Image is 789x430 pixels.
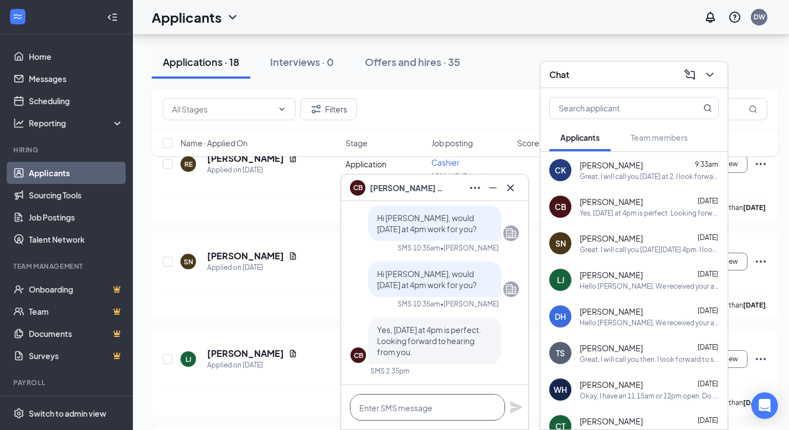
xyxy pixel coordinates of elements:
[502,179,519,197] button: Cross
[207,347,284,360] h5: [PERSON_NAME]
[13,378,121,387] div: Payroll
[580,208,719,218] div: Yes, [DATE] at 4pm is perfect. Looking forward to hearing from you.
[107,12,118,23] svg: Collapse
[440,243,499,253] span: • [PERSON_NAME]
[631,132,688,142] span: Team members
[580,379,643,390] span: [PERSON_NAME]
[370,182,447,194] span: [PERSON_NAME] Berczy
[184,257,193,267] div: SN
[580,306,643,317] span: [PERSON_NAME]
[698,233,718,242] span: [DATE]
[172,103,273,115] input: All Stages
[398,299,440,309] div: SMS 10:35am
[504,181,517,194] svg: Cross
[580,391,719,401] div: Okay, I have an 11:15am or 12pm open. Do either of those work for you?
[288,252,297,260] svg: Document
[681,66,699,84] button: ComposeMessage
[207,262,297,273] div: Applied on [DATE]
[560,132,600,142] span: Applicants
[207,165,297,176] div: Applied on [DATE]
[29,228,123,250] a: Talent Network
[698,380,718,388] span: [DATE]
[580,172,719,181] div: Great, I will call you [DATE] at 2. I look forward to speaking with you.
[29,184,123,206] a: Sourcing Tools
[345,137,368,149] span: Stage
[580,196,643,207] span: [PERSON_NAME]
[207,250,284,262] h5: [PERSON_NAME]
[509,401,523,414] svg: Plane
[377,269,477,290] span: Hi [PERSON_NAME], would [DATE] at 4pm work for you?
[398,243,440,253] div: SMS 10:35am
[288,349,297,358] svg: Document
[683,68,697,81] svg: ComposeMessage
[377,213,477,234] span: Hi [PERSON_NAME], would [DATE] at 4pm work for you?
[29,68,123,90] a: Messages
[354,351,363,360] div: CB
[270,55,334,69] div: Interviews · 0
[698,306,718,315] span: [DATE]
[754,12,765,22] div: DW
[29,322,123,345] a: DocumentsCrown
[703,68,716,81] svg: ChevronDown
[277,105,286,114] svg: ChevronDown
[431,172,496,181] span: 17094 | TNT Ace Ha ...
[300,98,357,120] button: Filter Filters
[163,55,239,69] div: Applications · 18
[557,274,564,285] div: LJ
[365,55,460,69] div: Offers and hires · 35
[698,343,718,351] span: [DATE]
[728,11,741,24] svg: QuestionInfo
[431,137,473,149] span: Job posting
[751,392,778,419] div: Open Intercom Messenger
[704,11,717,24] svg: Notifications
[29,117,124,129] div: Reporting
[754,255,767,268] svg: Ellipses
[580,269,643,280] span: [PERSON_NAME]
[698,416,718,424] span: [DATE]
[486,181,499,194] svg: Minimize
[580,160,643,171] span: [PERSON_NAME]
[29,278,123,300] a: OnboardingCrown
[554,384,567,395] div: WH
[549,69,569,81] h3: Chat
[555,311,566,322] div: DH
[698,197,718,205] span: [DATE]
[29,345,123,367] a: SurveysCrown
[440,299,499,309] span: • [PERSON_NAME]
[29,90,123,112] a: Scheduling
[580,318,719,327] div: Hello [PERSON_NAME], We received your application for the position at TNT Ace Hardware and would ...
[743,301,766,309] b: [DATE]
[550,98,681,119] input: Search applicant
[466,179,484,197] button: Ellipses
[29,395,123,417] a: PayrollCrown
[29,408,106,419] div: Switch to admin view
[580,233,643,244] span: [PERSON_NAME]
[29,300,123,322] a: TeamCrown
[580,281,719,291] div: Hello [PERSON_NAME], We received your application for the position at TNT Ace Hardware and would ...
[701,66,719,84] button: ChevronDown
[743,203,766,212] b: [DATE]
[13,262,121,271] div: Team Management
[517,137,539,149] span: Score
[580,355,719,364] div: Great, I will call you then. I look forward to speaking with you.
[185,355,192,364] div: LJ
[377,325,481,357] span: Yes, [DATE] at 4pm is perfect. Looking forward to hearing from you.
[484,179,502,197] button: Minimize
[555,238,566,249] div: SN
[29,45,123,68] a: Home
[743,398,766,407] b: [DATE]
[468,181,482,194] svg: Ellipses
[207,360,297,371] div: Applied on [DATE]
[12,11,23,22] svg: WorkstreamLogo
[504,227,518,240] svg: Company
[152,8,221,27] h1: Applicants
[181,137,247,149] span: Name · Applied On
[29,206,123,228] a: Job Postings
[695,160,718,168] span: 9:33am
[29,162,123,184] a: Applicants
[370,366,410,376] div: SMS 2:35pm
[556,347,565,359] div: TS
[580,342,643,354] span: [PERSON_NAME]
[555,165,566,176] div: CK
[13,145,121,155] div: Hiring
